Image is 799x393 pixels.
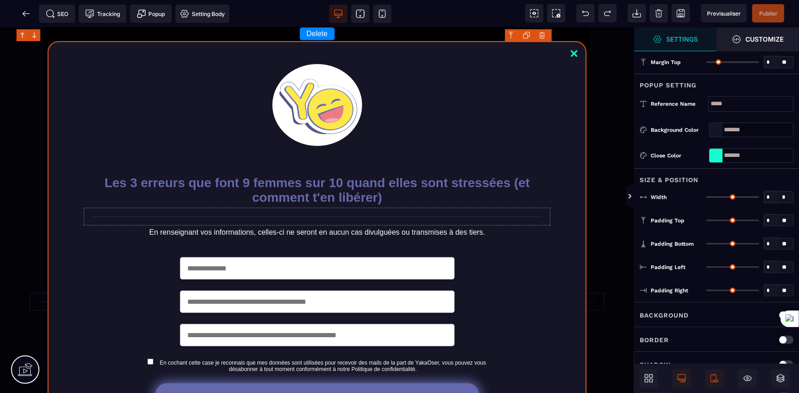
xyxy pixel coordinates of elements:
[739,369,757,388] span: Hide/Show Block
[634,74,799,91] div: Popup Setting
[717,27,799,51] span: Open Style Manager
[701,4,747,22] span: Preview
[180,9,225,18] span: Setting Body
[104,148,533,177] b: Les 3 erreurs que font 9 femmes sur 10 quand elles sont stressées (et comment t'en libérer)
[634,168,799,185] div: Size & Position
[137,9,165,18] span: Popup
[651,59,681,66] span: Margin Top
[640,369,658,388] span: Open Blocks
[157,332,489,345] label: En cochant cette case je reconnais que mes données sont utilisées pour recevoir des mails de la p...
[707,10,741,17] span: Previsualiser
[706,369,724,388] span: Mobile Only
[565,17,583,37] a: Close
[651,151,705,160] div: Close Color
[651,264,685,271] span: Padding Left
[651,240,694,248] span: Padding Bottom
[634,27,717,51] span: Settings
[651,287,688,294] span: Padding Right
[525,4,544,22] span: View components
[651,125,705,135] div: Background Color
[46,9,69,18] span: SEO
[640,359,671,370] p: Shadow
[651,99,708,108] div: Reference name
[746,36,784,43] strong: Customize
[92,199,542,211] text: En renseignant vos informations, celles-ci ne seront en aucun cas divulguées ou transmises à des ...
[547,4,565,22] span: Screenshot
[85,9,120,18] span: Tracking
[673,369,691,388] span: Desktop Only
[640,310,689,321] p: Background
[667,36,698,43] strong: Settings
[759,10,777,17] span: Publier
[772,369,790,388] span: Open Layers
[651,217,685,224] span: Padding Top
[640,334,669,345] p: Border
[651,194,667,201] span: Width
[272,37,362,118] img: Yakaoser logo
